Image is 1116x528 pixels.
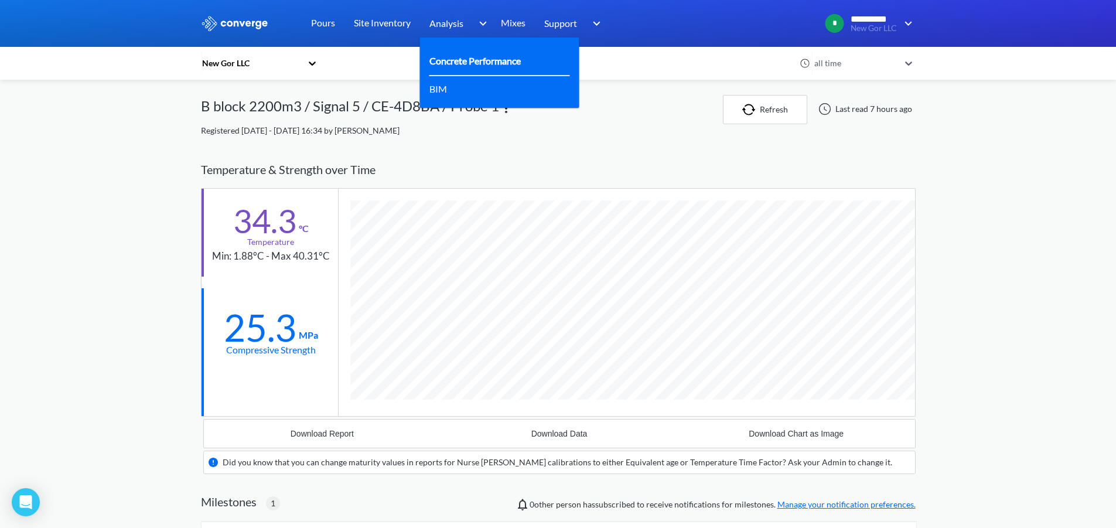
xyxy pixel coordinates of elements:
[223,456,892,469] div: Did you know that you can change maturity values in reports for Nurse [PERSON_NAME] calibrations ...
[429,53,521,68] a: Concrete Performance
[201,95,499,124] div: B block 2200m3 / Signal 5 / CE-4D8BA / Probe 1
[271,497,275,510] span: 1
[226,342,316,357] div: Compressive Strength
[749,429,844,438] div: Download Chart as Image
[811,57,899,70] div: all time
[544,16,577,30] span: Support
[224,313,296,342] div: 25.3
[201,125,400,135] span: Registered [DATE] - [DATE] 16:34 by [PERSON_NAME]
[812,102,916,116] div: Last read 7 hours ago
[12,488,40,516] div: Open Intercom Messenger
[204,420,441,448] button: Download Report
[201,495,257,509] h2: Milestones
[201,57,302,70] div: New Gor LLC
[471,16,490,30] img: downArrow.svg
[530,499,554,509] span: 0 other
[897,16,916,30] img: downArrow.svg
[800,58,810,69] img: icon-clock.svg
[851,24,897,33] span: New Gor LLC
[777,499,916,509] a: Manage your notification preferences.
[723,95,807,124] button: Refresh
[291,429,354,438] div: Download Report
[201,151,916,188] div: Temperature & Strength over Time
[585,16,604,30] img: downArrow.svg
[530,498,916,511] span: person has subscribed to receive notifications for milestones.
[212,248,330,264] div: Min: 1.88°C - Max 40.31°C
[742,104,760,115] img: icon-refresh.svg
[233,206,296,236] div: 34.3
[201,16,269,31] img: logo_ewhite.svg
[499,101,513,115] img: more.svg
[516,498,530,512] img: notifications-icon.svg
[429,16,463,30] span: Analysis
[678,420,915,448] button: Download Chart as Image
[247,236,294,248] div: Temperature
[531,429,588,438] div: Download Data
[429,81,447,96] a: BIM
[441,420,678,448] button: Download Data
